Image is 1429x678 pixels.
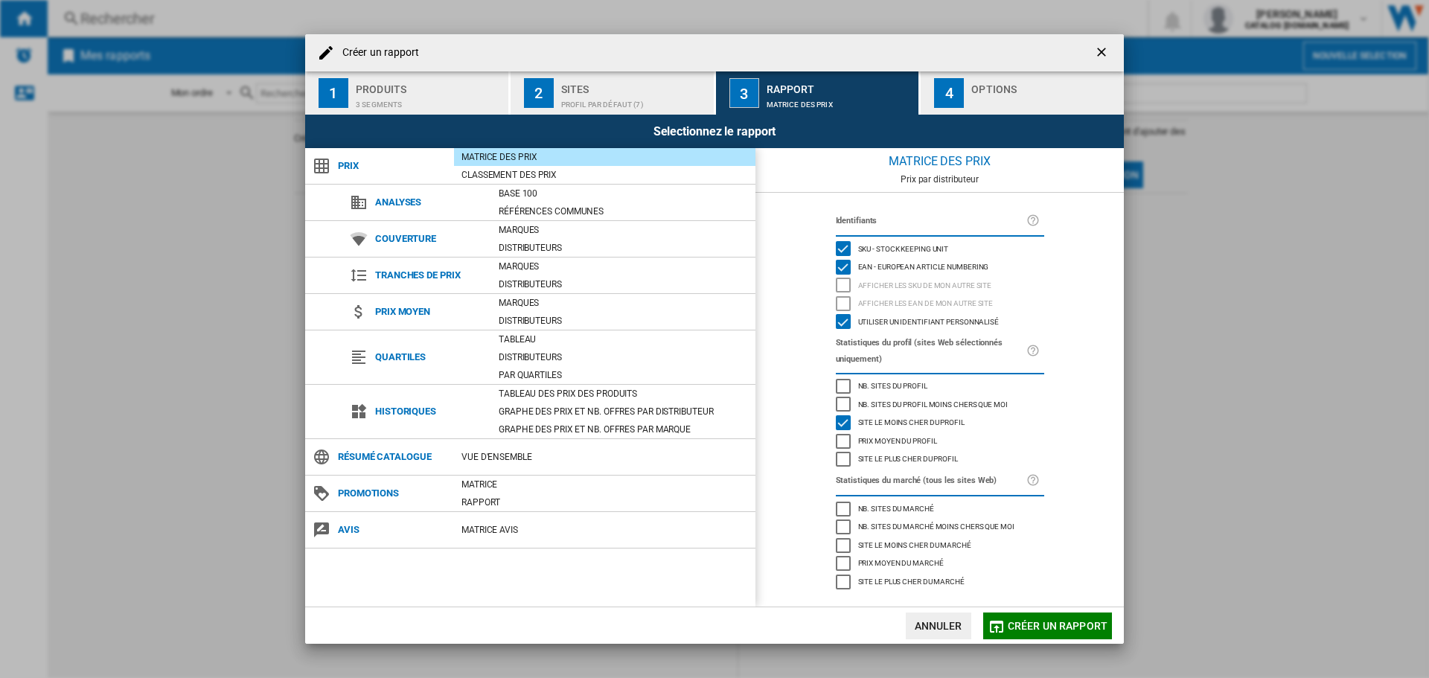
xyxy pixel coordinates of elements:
[858,243,949,253] span: SKU - Stock Keeping Unit
[561,93,708,109] div: Profil par défaut (7)
[858,575,965,586] span: Site le plus cher du marché
[716,71,921,115] button: 3 Rapport Matrice des prix
[858,416,965,426] span: Site le moins cher du profil
[368,401,491,422] span: Historiques
[836,213,1026,229] label: Identifiants
[368,192,491,213] span: Analyses
[836,295,1044,313] md-checkbox: Afficher les EAN de mon autre site
[491,404,755,419] div: Graphe des prix et nb. offres par distributeur
[454,450,755,464] div: Vue d'ensemble
[858,557,944,567] span: Prix moyen du marché
[971,77,1118,93] div: Options
[836,473,1026,489] label: Statistiques du marché (tous les sites Web)
[491,422,755,437] div: Graphe des prix et nb. offres par marque
[836,572,1044,591] md-checkbox: Site le plus cher du marché
[858,380,927,390] span: Nb. sites du profil
[836,554,1044,573] md-checkbox: Prix moyen du marché
[858,316,999,326] span: Utiliser un identifiant personnalisé
[561,77,708,93] div: Sites
[858,279,992,290] span: Afficher les SKU de mon autre site
[767,93,913,109] div: Matrice des prix
[836,377,1044,396] md-checkbox: Nb. sites du profil
[836,450,1044,469] md-checkbox: Site le plus cher du profil
[858,539,971,549] span: Site le moins cher du marché
[491,259,755,274] div: Marques
[491,240,755,255] div: Distributeurs
[755,148,1124,174] div: Matrice des prix
[305,71,510,115] button: 1 Produits 3 segments
[491,350,755,365] div: Distributeurs
[491,277,755,292] div: Distributeurs
[368,301,491,322] span: Prix moyen
[836,536,1044,554] md-checkbox: Site le moins cher du marché
[511,71,715,115] button: 2 Sites Profil par défaut (7)
[330,156,454,176] span: Prix
[836,258,1044,277] md-checkbox: EAN - European Article Numbering
[305,115,1124,148] div: Selectionnez le rapport
[356,93,502,109] div: 3 segments
[491,204,755,219] div: Références communes
[491,186,755,201] div: Base 100
[755,174,1124,185] div: Prix par distributeur
[836,414,1044,432] md-checkbox: Site le moins cher du profil
[454,495,755,510] div: Rapport
[368,265,491,286] span: Tranches de prix
[356,77,502,93] div: Produits
[858,452,958,463] span: Site le plus cher du profil
[491,386,755,401] div: Tableau des prix des produits
[921,71,1124,115] button: 4 Options
[858,260,989,271] span: EAN - European Article Numbering
[858,297,994,307] span: Afficher les EAN de mon autre site
[491,295,755,310] div: Marques
[836,276,1044,295] md-checkbox: Afficher les SKU de mon autre site
[319,78,348,108] div: 1
[836,518,1044,537] md-checkbox: Nb. sites du marché moins chers que moi
[335,45,420,60] h4: Créer un rapport
[330,519,454,540] span: Avis
[491,223,755,237] div: Marques
[368,228,491,249] span: Couverture
[1094,45,1112,63] ng-md-icon: getI18NText('BUTTONS.CLOSE_DIALOG')
[906,613,971,639] button: Annuler
[368,347,491,368] span: Quartiles
[330,447,454,467] span: Résumé catalogue
[454,150,755,164] div: Matrice des prix
[836,313,1044,331] md-checkbox: Utiliser un identifiant personnalisé
[836,240,1044,258] md-checkbox: SKU - Stock Keeping Unit
[454,167,755,182] div: Classement des prix
[330,483,454,504] span: Promotions
[491,368,755,383] div: Par quartiles
[836,432,1044,450] md-checkbox: Prix moyen du profil
[836,499,1044,518] md-checkbox: Nb. sites du marché
[934,78,964,108] div: 4
[836,335,1026,368] label: Statistiques du profil (sites Web sélectionnés uniquement)
[767,77,913,93] div: Rapport
[729,78,759,108] div: 3
[858,520,1014,531] span: Nb. sites du marché moins chers que moi
[454,522,755,537] div: Matrice AVIS
[1008,620,1107,632] span: Créer un rapport
[858,398,1008,409] span: Nb. sites du profil moins chers que moi
[1088,38,1118,68] button: getI18NText('BUTTONS.CLOSE_DIALOG')
[858,435,937,445] span: Prix moyen du profil
[983,613,1112,639] button: Créer un rapport
[858,502,934,513] span: Nb. sites du marché
[491,313,755,328] div: Distributeurs
[454,477,755,492] div: Matrice
[836,395,1044,414] md-checkbox: Nb. sites du profil moins chers que moi
[491,332,755,347] div: Tableau
[524,78,554,108] div: 2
